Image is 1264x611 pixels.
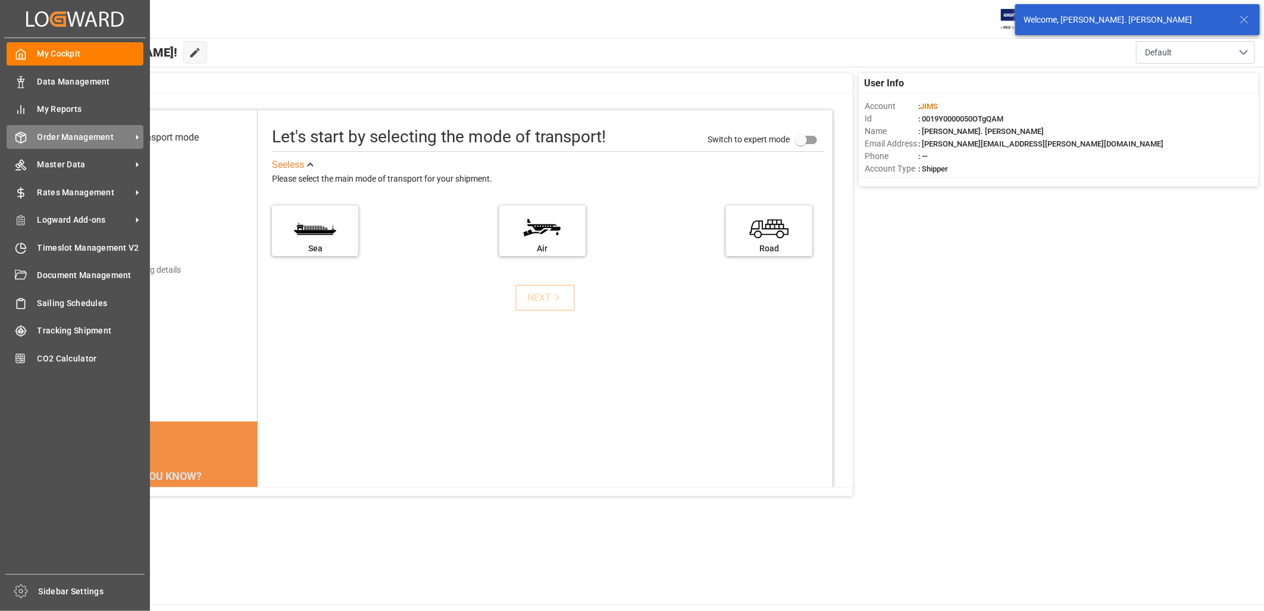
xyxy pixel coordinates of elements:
[865,113,918,125] span: Id
[49,41,177,64] span: Hello [PERSON_NAME]!
[39,585,145,598] span: Sidebar Settings
[505,242,580,255] div: Air
[37,353,144,365] span: CO2 Calculator
[918,139,1163,148] span: : [PERSON_NAME][EMAIL_ADDRESS][PERSON_NAME][DOMAIN_NAME]
[67,463,258,488] div: DID YOU KNOW?
[708,135,790,144] span: Switch to expert mode
[7,319,143,342] a: Tracking Shipment
[918,127,1044,136] span: : [PERSON_NAME]. [PERSON_NAME]
[1024,14,1228,26] div: Welcome, [PERSON_NAME]. [PERSON_NAME]
[865,100,918,113] span: Account
[272,172,824,186] div: Please select the main mode of transport for your shipment.
[278,242,352,255] div: Sea
[7,42,143,66] a: My Cockpit
[37,325,144,337] span: Tracking Shipment
[7,291,143,314] a: Sailing Schedules
[37,242,144,254] span: Timeslot Management V2
[7,236,143,259] a: Timeslot Management V2
[865,125,918,138] span: Name
[107,130,199,145] div: Select transport mode
[272,158,304,172] div: See less
[107,264,181,276] div: Add shipping details
[1145,46,1172,59] span: Default
[527,291,564,305] div: NEXT
[7,70,143,93] a: Data Management
[918,152,928,161] span: : —
[918,164,948,173] span: : Shipper
[272,124,606,149] div: Let's start by selecting the mode of transport!
[920,102,938,111] span: JIMS
[37,48,144,60] span: My Cockpit
[37,131,132,144] span: Order Management
[865,138,918,150] span: Email Address
[1136,41,1255,64] button: open menu
[865,163,918,175] span: Account Type
[918,114,1003,123] span: : 0019Y0000050OTgQAM
[7,98,143,121] a: My Reports
[918,102,938,111] span: :
[7,347,143,370] a: CO2 Calculator
[37,186,132,199] span: Rates Management
[37,214,132,226] span: Logward Add-ons
[37,269,144,282] span: Document Management
[1001,9,1042,30] img: Exertis%20JAM%20-%20Email%20Logo.jpg_1722504956.jpg
[37,103,144,116] span: My Reports
[515,285,575,311] button: NEXT
[37,76,144,88] span: Data Management
[732,242,806,255] div: Road
[37,158,132,171] span: Master Data
[865,76,905,91] span: User Info
[37,297,144,310] span: Sailing Schedules
[865,150,918,163] span: Phone
[7,264,143,287] a: Document Management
